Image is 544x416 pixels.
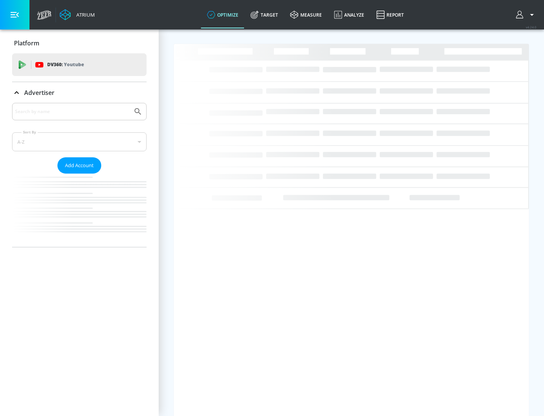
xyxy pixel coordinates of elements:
[201,1,244,28] a: optimize
[57,157,101,174] button: Add Account
[244,1,284,28] a: Target
[12,103,147,247] div: Advertiser
[73,11,95,18] div: Atrium
[15,107,130,116] input: Search by name
[14,39,39,47] p: Platform
[47,61,84,69] p: DV360:
[12,33,147,54] div: Platform
[12,53,147,76] div: DV360: Youtube
[284,1,328,28] a: measure
[12,132,147,151] div: A-Z
[526,25,536,29] span: v 4.24.0
[328,1,370,28] a: Analyze
[12,174,147,247] nav: list of Advertiser
[370,1,410,28] a: Report
[22,130,38,135] label: Sort By
[12,82,147,103] div: Advertiser
[24,88,54,97] p: Advertiser
[65,161,94,170] span: Add Account
[60,9,95,20] a: Atrium
[64,61,84,68] p: Youtube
